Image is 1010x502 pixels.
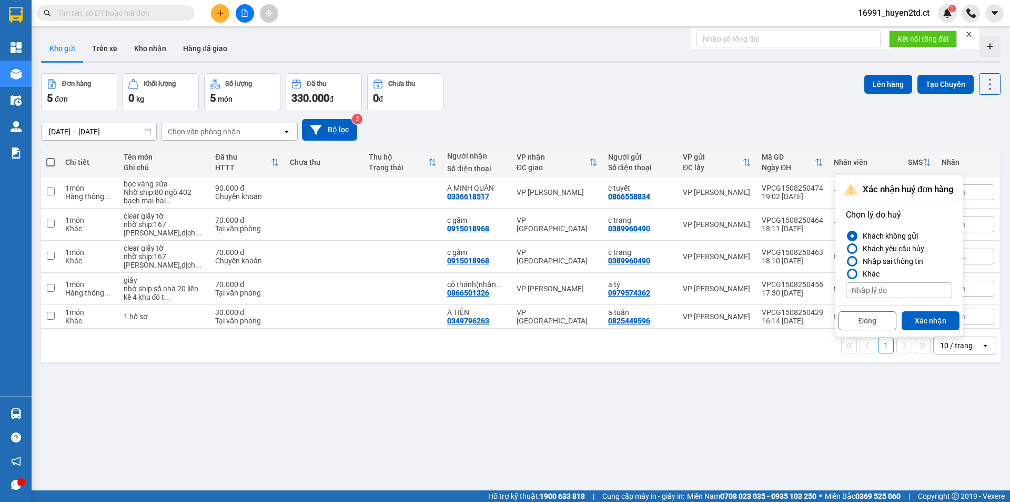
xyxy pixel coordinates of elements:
[683,163,743,172] div: ĐC lấy
[683,312,751,321] div: VP [PERSON_NAME]
[447,192,489,201] div: 0336618517
[104,289,110,297] span: ...
[215,192,279,201] div: Chuyển khoản
[236,4,254,23] button: file-add
[762,192,823,201] div: 19:02 [DATE]
[834,252,897,261] div: thuycg.ct
[363,149,442,176] th: Toggle SortBy
[195,229,201,237] span: ...
[447,216,506,224] div: c gấm
[858,242,924,255] div: Khách yêu cầu hủy
[104,192,110,201] span: ...
[291,92,329,104] span: 330.000
[903,149,936,176] th: Toggle SortBy
[195,261,201,269] span: ...
[762,224,823,233] div: 18:11 [DATE]
[215,216,279,224] div: 70.000 đ
[683,252,751,261] div: VP [PERSON_NAME]
[608,248,672,257] div: c trang
[215,153,271,161] div: Đã thu
[290,158,358,166] div: Chưa thu
[210,92,216,104] span: 5
[11,121,22,132] img: warehouse-icon
[124,312,205,321] div: 1 hồ sơ
[447,224,489,233] div: 0915018968
[329,95,334,103] span: đ
[762,280,823,289] div: VPCG1508250456
[608,224,650,233] div: 0389960490
[762,289,823,297] div: 17:30 [DATE]
[65,289,113,297] div: Hàng thông thường
[388,80,415,87] div: Chưa thu
[11,408,22,419] img: warehouse-icon
[65,158,113,166] div: Chi tiết
[128,92,134,104] span: 0
[496,280,502,289] span: ...
[260,4,278,23] button: aim
[215,317,279,325] div: Tại văn phòng
[948,5,956,12] sup: 1
[762,248,823,257] div: VPCG1508250463
[286,73,362,111] button: Đã thu330.000đ
[683,188,751,196] div: VP [PERSON_NAME]
[98,26,440,39] li: Cổ Đạm, xã [GEOGRAPHIC_DATA], [GEOGRAPHIC_DATA]
[447,257,489,265] div: 0915018968
[65,308,113,317] div: 1 món
[65,257,113,265] div: Khác
[302,119,357,141] button: Bộ lọc
[683,284,751,293] div: VP [PERSON_NAME]
[517,248,598,265] div: VP [GEOGRAPHIC_DATA]
[282,127,291,136] svg: open
[9,7,23,23] img: logo-vxr
[124,276,205,284] div: giấy
[762,317,823,325] div: 16:14 [DATE]
[168,126,240,137] div: Chọn văn phòng nhận
[84,36,126,61] button: Trên xe
[683,153,743,161] div: VP gửi
[11,432,21,442] span: question-circle
[834,188,897,196] div: 16991_huyen2td.ct
[858,268,880,280] div: Khác
[839,311,896,330] button: Đóng
[762,216,823,224] div: VPCG1508250464
[447,308,506,317] div: A TIẾN
[979,36,1001,57] div: Tạo kho hàng mới
[940,340,973,351] div: 10 / trang
[124,163,205,172] div: Ghi chú
[908,158,923,166] div: SMS
[447,184,506,192] div: A MINH QUÂN
[447,164,506,173] div: Số điện thoại
[65,216,113,224] div: 1 món
[42,123,156,140] input: Select a date range.
[720,492,816,500] strong: 0708 023 035 - 0935 103 250
[517,188,598,196] div: VP [PERSON_NAME]
[846,282,952,298] input: Nhập lý do
[864,75,912,94] button: Lên hàng
[762,308,823,317] div: VPCG1508250429
[839,178,959,201] div: Xác nhận huỷ đơn hàng
[65,317,113,325] div: Khác
[517,163,589,172] div: ĐC giao
[124,220,205,237] div: nhờ ship:167 trần đăng ninh,dịch vọng,cầu giấy hà nội(30k+40k ship)
[352,114,362,124] sup: 2
[58,7,182,19] input: Tìm tên, số ĐT hoặc mã đơn
[762,257,823,265] div: 18:10 [DATE]
[517,308,598,325] div: VP [GEOGRAPHIC_DATA]
[834,158,897,166] div: Nhân viên
[985,4,1004,23] button: caret-down
[124,244,205,252] div: clear giấy tờ
[204,73,280,111] button: Số lượng5món
[124,180,205,188] div: bọc vàng sữa
[917,75,974,94] button: Tạo Chuyến
[217,9,224,17] span: plus
[858,255,923,268] div: Nhập sai thông tin
[65,184,113,192] div: 1 món
[990,8,999,18] span: caret-down
[210,149,285,176] th: Toggle SortBy
[124,284,205,301] div: nhờ ship:số nhà 20 liền kề 4 khu đô thị đại thanh-thanh trì-hà nội(30k+40k ship)
[65,192,113,201] div: Hàng thông thường
[11,456,21,466] span: notification
[608,163,672,172] div: Số điện thoại
[98,39,440,52] li: Hotline: 1900252555
[488,490,585,502] span: Hỗ trợ kỹ thuật:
